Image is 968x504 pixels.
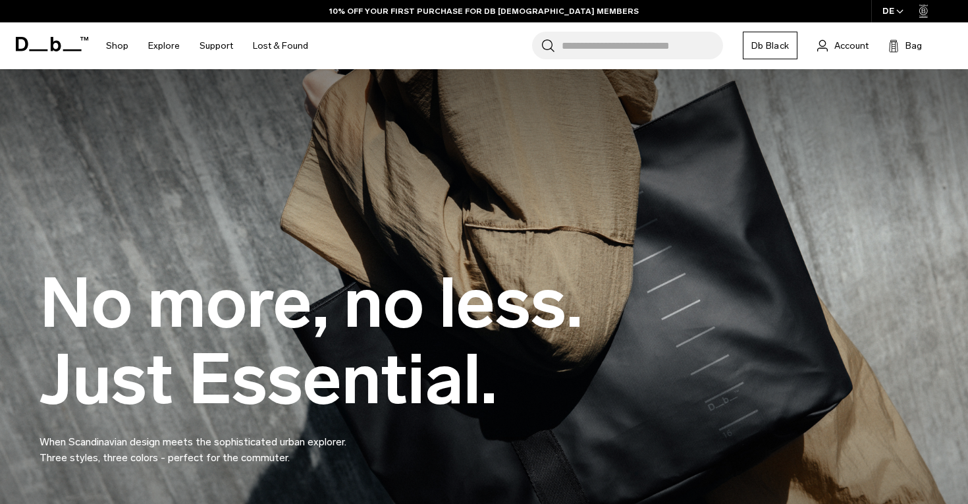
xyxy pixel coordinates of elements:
[253,22,308,69] a: Lost & Found
[905,39,922,53] span: Bag
[743,32,797,59] a: Db Black
[106,22,128,69] a: Shop
[834,39,869,53] span: Account
[888,38,922,53] button: Bag
[329,5,639,17] a: 10% OFF YOUR FIRST PURCHASE FOR DB [DEMOGRAPHIC_DATA] MEMBERS
[200,22,233,69] a: Support
[40,418,356,466] p: When Scandinavian design meets the sophisticated urban explorer. Three styles, three colors - per...
[148,22,180,69] a: Explore
[40,266,583,418] h1: No more, no less. Just Essential.
[96,22,318,69] nav: Main Navigation
[817,38,869,53] a: Account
